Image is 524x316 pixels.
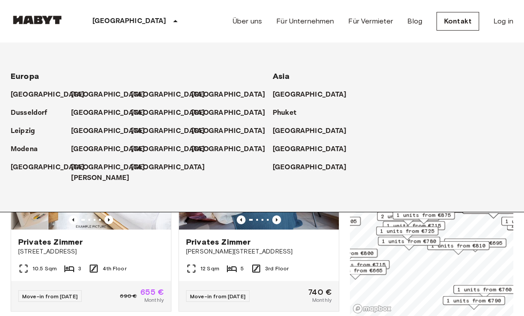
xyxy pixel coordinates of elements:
[11,126,35,137] p: Leipzig
[131,126,205,137] p: [GEOGRAPHIC_DATA]
[69,215,78,224] button: Previous image
[11,108,56,118] a: Dusseldorf
[144,296,164,304] span: Monthly
[312,296,332,304] span: Monthly
[397,211,451,219] span: 1 units from €875
[11,126,44,137] a: Leipzig
[131,90,214,100] a: [GEOGRAPHIC_DATA]
[120,292,137,300] span: 690 €
[353,304,392,314] a: Mapbox logo
[92,16,167,27] p: [GEOGRAPHIC_DATA]
[324,266,386,280] div: Map marker
[378,237,440,250] div: Map marker
[11,16,64,24] img: Habyt
[191,108,274,118] a: [GEOGRAPHIC_DATA]
[71,144,154,155] a: [GEOGRAPHIC_DATA]
[265,265,289,273] span: 3rd Floor
[407,16,422,27] a: Blog
[443,296,505,310] div: Map marker
[273,108,305,118] a: Phuket
[328,266,382,274] span: 1 units from €665
[32,265,57,273] span: 10.5 Sqm
[427,241,489,255] div: Map marker
[273,90,356,100] a: [GEOGRAPHIC_DATA]
[191,90,274,100] a: [GEOGRAPHIC_DATA]
[131,162,214,173] a: [GEOGRAPHIC_DATA]
[11,90,85,100] p: [GEOGRAPHIC_DATA]
[71,126,145,137] p: [GEOGRAPHIC_DATA]
[103,265,126,273] span: 4th Floor
[380,227,434,235] span: 1 units from €725
[273,144,347,155] p: [GEOGRAPHIC_DATA]
[276,16,334,27] a: Für Unternehmen
[273,71,290,81] span: Asia
[431,242,485,250] span: 1 units from €810
[71,144,145,155] p: [GEOGRAPHIC_DATA]
[71,162,145,183] p: [GEOGRAPHIC_DATA][PERSON_NAME]
[273,162,347,173] p: [GEOGRAPHIC_DATA]
[191,144,266,155] p: [GEOGRAPHIC_DATA]
[273,162,356,173] a: [GEOGRAPHIC_DATA]
[200,265,219,273] span: 12 Sqm
[71,126,154,137] a: [GEOGRAPHIC_DATA]
[11,71,39,81] span: Europa
[493,16,513,27] a: Log in
[131,162,205,173] p: [GEOGRAPHIC_DATA]
[11,144,38,155] p: Modena
[382,237,436,245] span: 1 units from €780
[331,261,385,269] span: 1 units from €715
[18,247,164,256] span: [STREET_ADDRESS]
[22,293,78,300] span: Move-in from [DATE]
[71,90,145,100] p: [GEOGRAPHIC_DATA]
[131,90,205,100] p: [GEOGRAPHIC_DATA]
[377,212,439,226] div: Map marker
[273,108,296,118] p: Phuket
[448,239,502,247] span: 1 units from €695
[11,123,171,312] a: Marketing picture of unit DE-01-07-009-02QPrevious imagePrevious imagePrivates Zimmer[STREET_ADDR...
[302,217,357,225] span: 1 units from €905
[11,90,94,100] a: [GEOGRAPHIC_DATA]
[131,126,214,137] a: [GEOGRAPHIC_DATA]
[191,126,274,137] a: [GEOGRAPHIC_DATA]
[437,12,479,31] a: Kontakt
[71,90,154,100] a: [GEOGRAPHIC_DATA]
[191,108,266,118] p: [GEOGRAPHIC_DATA]
[381,212,435,220] span: 2 units from €865
[273,126,356,137] a: [GEOGRAPHIC_DATA]
[11,144,47,155] a: Modena
[457,285,512,293] span: 1 units from €760
[190,293,246,300] span: Move-in from [DATE]
[453,285,516,299] div: Map marker
[272,215,281,224] button: Previous image
[179,123,339,312] a: Marketing picture of unit DE-01-008-005-03HFPrevious imagePrevious imagePrivates Zimmer[PERSON_NA...
[241,265,244,273] span: 5
[131,144,205,155] p: [GEOGRAPHIC_DATA]
[308,288,332,296] span: 740 €
[376,226,438,240] div: Map marker
[348,16,393,27] a: Für Vermieter
[140,288,164,296] span: 655 €
[186,237,250,247] span: Privates Zimmer
[18,237,83,247] span: Privates Zimmer
[131,144,214,155] a: [GEOGRAPHIC_DATA]
[11,162,94,173] a: [GEOGRAPHIC_DATA]
[186,247,332,256] span: [PERSON_NAME][STREET_ADDRESS]
[131,108,214,118] a: [GEOGRAPHIC_DATA]
[78,265,81,273] span: 3
[191,126,266,137] p: [GEOGRAPHIC_DATA]
[11,108,48,118] p: Dusseldorf
[237,215,246,224] button: Previous image
[273,144,356,155] a: [GEOGRAPHIC_DATA]
[273,126,347,137] p: [GEOGRAPHIC_DATA]
[104,215,113,224] button: Previous image
[233,16,262,27] a: Über uns
[447,296,501,304] span: 1 units from €790
[319,249,373,257] span: 1 units from €800
[387,222,441,230] span: 1 units from €715
[191,90,266,100] p: [GEOGRAPHIC_DATA]
[444,238,506,252] div: Map marker
[273,90,347,100] p: [GEOGRAPHIC_DATA]
[71,108,145,118] p: [GEOGRAPHIC_DATA]
[131,108,205,118] p: [GEOGRAPHIC_DATA]
[71,108,154,118] a: [GEOGRAPHIC_DATA]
